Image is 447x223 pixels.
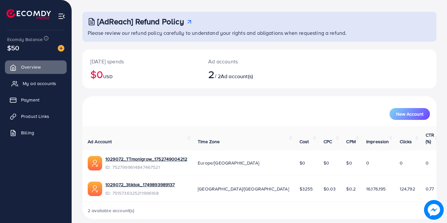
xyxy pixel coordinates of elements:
h3: [AdReach] Refund Policy [97,17,184,26]
span: 0.77 [426,186,434,192]
span: 0 [426,160,429,166]
a: 1029072_3tiktok_1749893989137 [105,181,175,188]
span: Clicks [400,138,412,145]
img: menu [58,12,65,20]
span: 2 available account(s) [88,207,135,214]
span: CPC [324,138,332,145]
a: 1029072_TTmonigrow_1752749004212 [105,156,187,162]
span: Ecomdy Balance [7,36,43,43]
button: New Account [390,108,430,120]
p: [DATE] spends [90,57,192,65]
p: Ad accounts [208,57,281,65]
span: [GEOGRAPHIC_DATA]/[GEOGRAPHIC_DATA] [198,186,289,192]
span: Overview [21,64,41,70]
span: 0 [366,160,369,166]
span: Billing [21,129,34,136]
span: Time Zone [198,138,220,145]
span: My ad accounts [23,80,56,87]
span: $0.2 [346,186,356,192]
span: 2 [208,67,214,82]
a: My ad accounts [5,77,67,90]
span: $0 [346,160,352,166]
span: ID: 7527999614847467521 [105,164,187,170]
a: Payment [5,93,67,106]
span: $0.03 [324,186,336,192]
img: ic-ads-acc.e4c84228.svg [88,182,102,196]
span: $50 [7,43,19,53]
span: Europe/[GEOGRAPHIC_DATA] [198,160,259,166]
span: ID: 7515736325211996168 [105,190,175,196]
p: Please review our refund policy carefully to understand your rights and obligations when requesti... [88,29,433,37]
span: Payment [21,97,39,103]
span: New Account [396,112,423,116]
span: Cost [300,138,309,145]
img: ic-ads-acc.e4c84228.svg [88,156,102,170]
span: Product Links [21,113,49,120]
img: image [424,200,444,220]
a: Billing [5,126,67,139]
h2: $0 [90,68,192,80]
a: Overview [5,60,67,74]
span: USD [103,73,112,80]
h2: / 2 [208,68,281,80]
span: 0 [400,160,403,166]
span: 124,792 [400,186,415,192]
a: Product Links [5,110,67,123]
span: CTR (%) [426,132,434,145]
span: Ad Account [88,138,112,145]
span: $3255 [300,186,313,192]
span: CPM [346,138,355,145]
span: Ad account(s) [221,73,253,80]
span: $0 [324,160,329,166]
span: 16,176,195 [366,186,386,192]
span: $0 [300,160,305,166]
span: Impression [366,138,389,145]
img: image [58,45,64,52]
img: logo [7,9,51,19]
